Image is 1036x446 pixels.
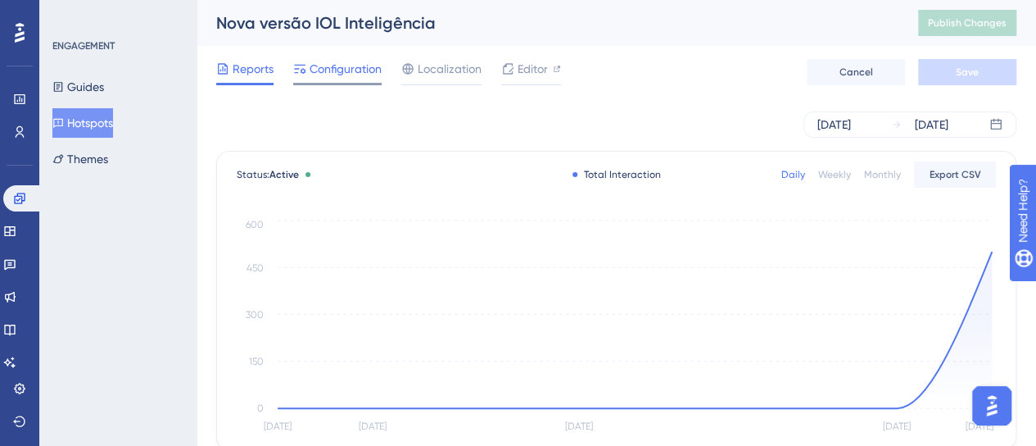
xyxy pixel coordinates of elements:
[883,421,911,432] tspan: [DATE]
[918,59,1016,85] button: Save
[264,421,292,432] tspan: [DATE]
[52,144,108,174] button: Themes
[915,115,948,134] div: [DATE]
[233,59,274,79] span: Reports
[807,59,905,85] button: Cancel
[257,403,264,414] tspan: 0
[918,10,1016,36] button: Publish Changes
[965,421,993,432] tspan: [DATE]
[52,39,115,52] div: ENGAGEMENT
[237,168,299,181] span: Status:
[928,16,1007,30] span: Publish Changes
[246,219,264,230] tspan: 600
[249,356,264,367] tspan: 150
[216,11,877,34] div: Nova versão IOL Inteligência
[914,162,996,188] button: Export CSV
[38,4,102,24] span: Need Help?
[310,59,382,79] span: Configuration
[565,421,593,432] tspan: [DATE]
[956,66,979,79] span: Save
[246,309,264,321] tspan: 300
[52,108,113,138] button: Hotspots
[418,59,482,79] span: Localization
[359,421,387,432] tspan: [DATE]
[967,381,1016,430] iframe: UserGuiding AI Assistant Launcher
[269,169,299,180] span: Active
[52,72,104,102] button: Guides
[572,168,661,181] div: Total Interaction
[518,59,548,79] span: Editor
[247,262,264,274] tspan: 450
[781,168,805,181] div: Daily
[817,115,851,134] div: [DATE]
[818,168,851,181] div: Weekly
[839,66,873,79] span: Cancel
[864,168,901,181] div: Monthly
[930,168,981,181] span: Export CSV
